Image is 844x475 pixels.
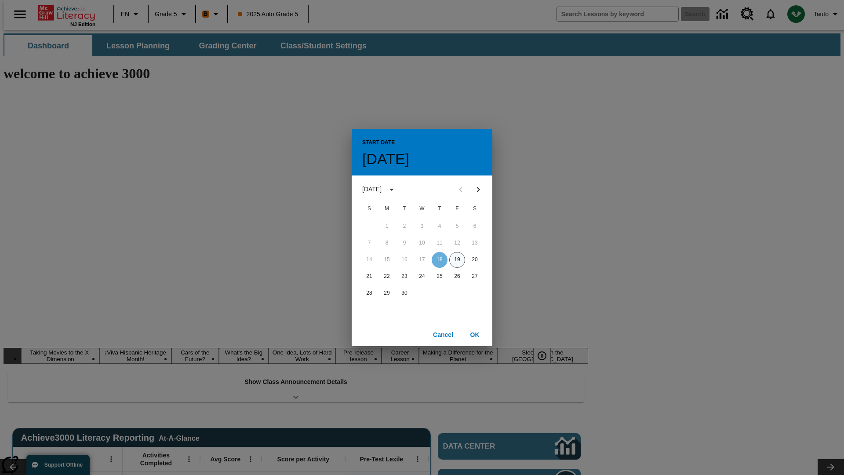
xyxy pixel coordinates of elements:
button: 30 [397,285,412,301]
span: Tuesday [397,200,412,218]
button: Next month [469,181,487,198]
button: OK [461,327,489,343]
button: 24 [414,269,430,285]
button: 25 [432,269,447,285]
button: 27 [467,269,483,285]
span: Wednesday [414,200,430,218]
button: Cancel [429,327,457,343]
button: calendar view is open, switch to year view [384,182,399,197]
span: Sunday [361,200,377,218]
button: 26 [449,269,465,285]
button: 28 [361,285,377,301]
button: 19 [449,252,465,268]
button: 22 [379,269,395,285]
span: Thursday [432,200,447,218]
button: 23 [397,269,412,285]
button: 29 [379,285,395,301]
span: Start Date [362,136,395,150]
button: 21 [361,269,377,285]
button: 20 [467,252,483,268]
h4: [DATE] [362,150,409,168]
span: Saturday [467,200,483,218]
span: Monday [379,200,395,218]
span: Friday [449,200,465,218]
div: [DATE] [362,185,382,194]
